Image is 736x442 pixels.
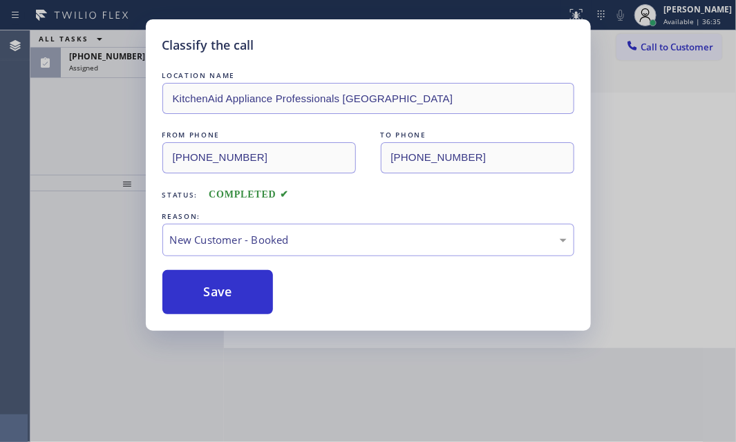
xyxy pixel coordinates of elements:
h5: Classify the call [162,36,254,55]
input: From phone [162,142,356,173]
input: To phone [381,142,574,173]
div: LOCATION NAME [162,68,574,83]
div: REASON: [162,209,574,224]
div: FROM PHONE [162,128,356,142]
span: Status: [162,190,198,200]
span: COMPLETED [209,189,289,200]
button: Save [162,270,274,314]
div: TO PHONE [381,128,574,142]
div: New Customer - Booked [170,232,567,248]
